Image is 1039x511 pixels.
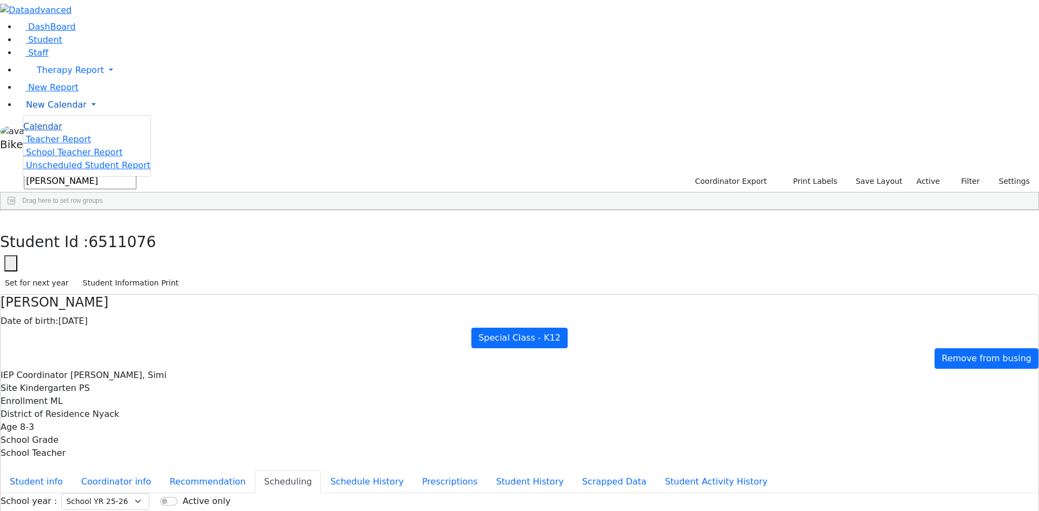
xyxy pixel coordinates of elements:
[1,421,17,434] label: Age
[1,434,58,447] label: School Grade
[28,22,76,32] span: DashBoard
[573,470,656,493] button: Scrapped Data
[26,160,150,170] span: Unscheduled Student Report
[17,35,62,45] a: Student
[23,147,122,157] a: School Teacher Report
[1,447,65,460] label: School Teacher
[72,470,160,493] button: Coordinator info
[413,470,487,493] button: Prescriptions
[26,99,87,110] span: New Calendar
[255,470,321,493] button: Scheduling
[656,470,777,493] button: Student Activity History
[26,147,122,157] span: School Teacher Report
[1,470,72,493] button: Student info
[17,82,78,92] a: New Report
[23,134,91,144] a: Teacher Report
[1,382,17,395] label: Site
[17,48,48,58] a: Staff
[50,396,63,406] span: ML
[947,173,985,190] button: Filter
[17,59,1039,81] a: Therapy Report
[487,470,573,493] button: Student History
[321,470,413,493] button: Schedule History
[780,173,842,190] button: Print Labels
[688,173,772,190] button: Coordinator Export
[78,275,183,291] button: Student Information Print
[93,409,119,419] span: Nyack
[26,134,91,144] span: Teacher Report
[160,470,255,493] button: Recommendation
[89,233,156,251] span: 6511076
[1,315,1038,328] div: [DATE]
[1,395,48,408] label: Enrollment
[20,422,34,432] span: 8-3
[942,353,1031,363] span: Remove from busing
[851,173,907,190] button: Save Layout
[17,94,1039,116] a: New Calendar
[1,315,58,328] label: Date of birth:
[37,65,104,75] span: Therapy Report
[23,115,151,177] ul: Therapy Report
[20,383,90,393] span: Kindergarten PS
[1,408,90,421] label: District of Residence
[28,82,78,92] span: New Report
[471,328,568,348] a: Special Class - K12
[23,120,62,133] a: Calendar
[985,173,1035,190] button: Settings
[22,197,103,204] span: Drag here to set row groups
[24,173,136,189] input: Search
[23,121,62,131] span: Calendar
[935,348,1038,369] a: Remove from busing
[17,22,76,32] a: DashBoard
[182,495,230,508] label: Active only
[1,495,57,508] label: School year :
[1,369,68,382] label: IEP Coordinator
[70,370,167,380] span: [PERSON_NAME], Simi
[23,160,150,170] a: Unscheduled Student Report
[1,295,1038,310] h4: [PERSON_NAME]
[28,48,48,58] span: Staff
[912,173,945,190] label: Active
[28,35,62,45] span: Student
